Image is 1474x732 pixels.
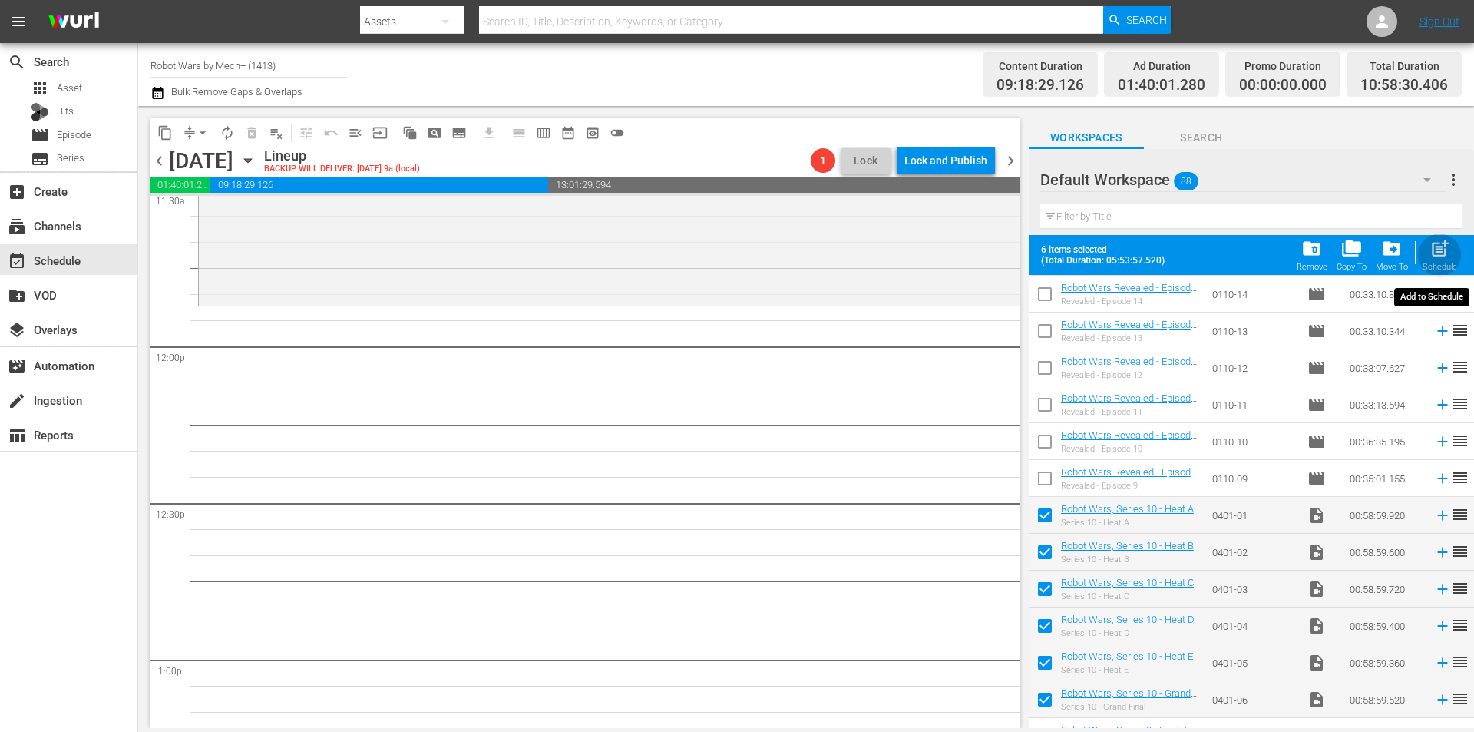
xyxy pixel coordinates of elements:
svg: Add to Schedule [1434,581,1451,598]
span: Select an event to delete [240,121,264,145]
span: reorder [1451,284,1469,303]
span: chevron_left [150,151,169,171]
span: Clear Lineup [264,121,289,145]
a: Robot Wars, Series 10 - Heat E [1061,651,1193,662]
a: Robot Wars Revealed - Episode 12 [1061,356,1197,379]
div: Content Duration [996,55,1084,77]
a: Robot Wars, Series 10 - Grand Final [1061,687,1197,710]
span: Video [1307,654,1326,672]
span: reorder [1451,653,1469,671]
div: [DATE] [169,148,233,174]
svg: Add to Schedule [1434,286,1451,303]
a: Sign Out [1419,15,1459,28]
td: 00:33:07.627 [1343,349,1428,386]
div: Remove [1297,262,1327,272]
span: autorenew_outlined [220,125,235,141]
span: movie [1307,432,1326,451]
div: Move To [1376,262,1408,272]
div: Lineup [264,147,420,164]
div: Promo Duration [1239,55,1327,77]
span: date_range_outlined [560,125,576,141]
td: 00:58:59.920 [1343,497,1428,534]
span: more_vert [1444,171,1462,189]
span: reorder [1451,505,1469,524]
span: Episode [1307,322,1326,340]
div: Schedule [1423,262,1457,272]
td: 0401-06 [1206,681,1301,718]
a: Robot Wars, Series 10 - Heat A [1061,503,1194,515]
div: Series 10 - Heat D [1061,628,1195,638]
span: Video [1307,580,1326,598]
div: Series 10 - Heat C [1061,591,1194,601]
td: 00:58:59.600 [1343,534,1428,571]
span: Search [1144,128,1259,147]
span: pageview_outlined [427,125,442,141]
span: auto_awesome_motion_outlined [402,125,418,141]
span: Remove Item From Workspace [1292,234,1332,277]
button: Move To [1371,234,1413,277]
span: 88 [1174,165,1198,197]
div: Series 10 - Heat A [1061,518,1194,528]
span: Asset [57,81,82,96]
button: Search [1103,6,1171,34]
span: Ingestion [8,392,26,410]
svg: Add to Schedule [1434,654,1451,671]
td: 0110-14 [1206,276,1301,313]
span: Week Calendar View [531,121,556,145]
td: 0401-02 [1206,534,1301,571]
span: content_copy [157,125,173,141]
span: Episode [31,126,49,144]
span: Workspaces [1029,128,1144,147]
span: 13:01:29.594 [548,177,1020,193]
td: 00:33:10.344 [1343,313,1428,349]
span: Loop Content [215,121,240,145]
span: Refresh All Search Blocks [392,118,422,147]
td: 00:36:35.195 [1343,423,1428,460]
svg: Add to Schedule [1434,470,1451,487]
button: more_vert [1444,161,1462,198]
a: Robot Wars, Series 10 - Heat D [1061,614,1195,625]
span: Fill episodes with ad slates [343,121,368,145]
td: 0401-05 [1206,644,1301,681]
span: reorder [1451,432,1469,450]
a: Robot Wars Revealed - Episode 9 [1061,466,1197,489]
span: Download as CSV [471,118,501,147]
span: Revert to Primary Episode [319,121,343,145]
span: toggle_off [610,125,625,141]
svg: Add to Schedule [1434,544,1451,561]
span: 09:18:29.126 [996,77,1084,94]
span: preview_outlined [585,125,600,141]
button: Copy To [1332,234,1371,277]
span: Episode [1307,396,1326,414]
svg: Add to Schedule [1434,618,1451,634]
span: 10:58:30.406 [1360,77,1448,94]
td: 00:58:59.360 [1343,644,1428,681]
button: Lock and Publish [897,147,995,174]
span: 24 hours Lineup View is OFF [605,121,630,145]
td: 00:58:59.720 [1343,571,1428,608]
span: Create Series Block [447,121,471,145]
span: calendar_view_week_outlined [536,125,551,141]
span: chevron_right [1001,151,1020,171]
div: Bits [31,103,49,121]
span: Lock [848,153,884,169]
span: subtitles_outlined [451,125,467,141]
td: 0401-03 [1206,571,1301,608]
a: Robot Wars Revealed - Episode 14 [1061,282,1197,305]
div: Revealed - Episode 10 [1061,444,1200,454]
span: Move Item To Workspace [1371,234,1413,277]
span: 09:18:29.126 [210,177,548,193]
span: View Backup [580,121,605,145]
span: Update Metadata from Key Asset [368,121,392,145]
div: BACKUP WILL DELIVER: [DATE] 9a (local) [264,164,420,174]
span: Bits [57,104,74,119]
span: reorder [1451,469,1469,487]
span: Episode [1307,359,1326,377]
svg: Add to Schedule [1434,691,1451,708]
a: Robot Wars Revealed - Episode 10 [1061,429,1197,452]
span: Episode [1307,469,1326,488]
span: Series [57,151,84,166]
span: reorder [1451,358,1469,376]
span: 1 [811,154,835,167]
button: Lock [841,148,891,174]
